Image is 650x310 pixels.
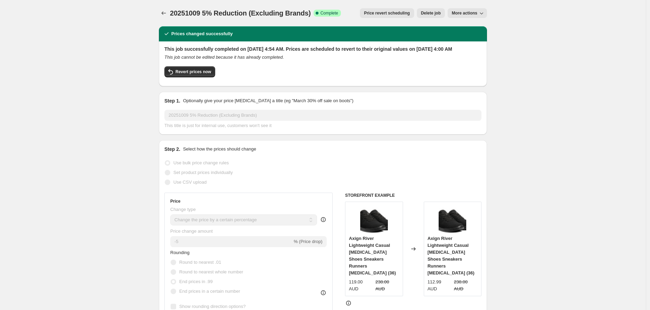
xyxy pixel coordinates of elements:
[164,55,284,60] i: This job cannot be edited because it has already completed.
[345,193,481,198] h6: STOREFRONT EXAMPLE
[171,30,233,37] h2: Prices changed successfully
[417,8,445,18] button: Delete job
[179,260,221,265] span: Round to nearest .01
[164,146,180,153] h2: Step 2.
[320,216,327,223] div: help
[164,46,481,52] h2: This job successfully completed on [DATE] 4:54 AM. Prices are scheduled to revert to their origin...
[164,110,481,121] input: 30% off holiday sale
[454,279,478,292] strike: 238.00 AUD
[164,66,215,77] button: Revert prices now
[439,205,466,233] img: AX00105_c612b154-86fe-4195-b873-5ceb9f6a05cd_80x.png
[183,146,256,153] p: Select how the prices should change
[321,10,338,16] span: Complete
[349,236,396,275] span: Axign River Lightweight Casual [MEDICAL_DATA] Shoes Sneakers Runners [MEDICAL_DATA] (36)
[170,229,213,234] span: Price change amount
[448,8,487,18] button: More actions
[375,279,399,292] strike: 238.00 AUD
[349,279,373,292] div: 119.00 AUD
[164,97,180,104] h2: Step 1.
[173,180,207,185] span: Use CSV upload
[175,69,211,75] span: Revert prices now
[170,236,292,247] input: -15
[170,198,180,204] h3: Price
[428,236,475,275] span: Axign River Lightweight Casual [MEDICAL_DATA] Shoes Sneakers Runners [MEDICAL_DATA] (36)
[159,8,169,18] button: Price change jobs
[183,97,353,104] p: Optionally give your price [MEDICAL_DATA] a title (eg "March 30% off sale on boots")
[173,160,229,165] span: Use bulk price change rules
[360,205,388,233] img: AX00105_c612b154-86fe-4195-b873-5ceb9f6a05cd_80x.png
[364,10,410,16] span: Price revert scheduling
[428,279,451,292] div: 112.99 AUD
[421,10,441,16] span: Delete job
[360,8,414,18] button: Price revert scheduling
[294,239,322,244] span: % (Price drop)
[170,9,311,17] span: 20251009 5% Reduction (Excluding Brands)
[170,250,190,255] span: Rounding
[164,123,271,128] span: This title is just for internal use, customers won't see it
[170,207,196,212] span: Change type
[179,304,246,309] span: Show rounding direction options?
[179,269,243,274] span: Round to nearest whole number
[179,279,213,284] span: End prices in .99
[452,10,477,16] span: More actions
[173,170,233,175] span: Set product prices individually
[179,289,240,294] span: End prices in a certain number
